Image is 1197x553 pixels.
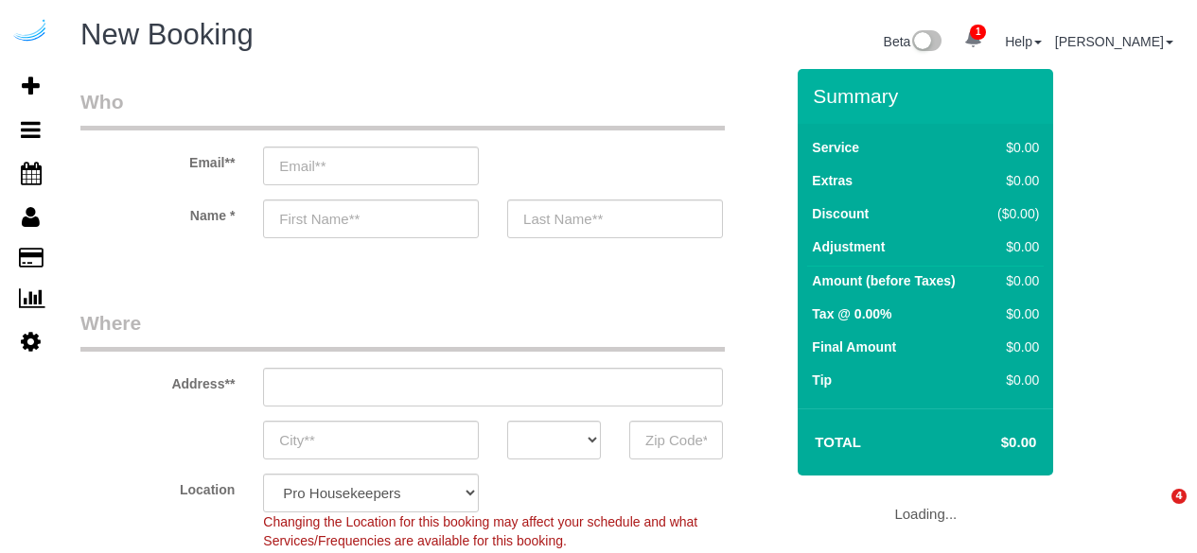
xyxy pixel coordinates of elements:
[66,199,249,225] label: Name *
[1055,34,1173,49] a: [PERSON_NAME]
[955,19,992,60] a: 1
[812,171,853,190] label: Extras
[815,434,861,450] strong: Total
[989,171,1039,190] div: $0.00
[989,138,1039,157] div: $0.00
[884,34,942,49] a: Beta
[80,309,725,352] legend: Where
[1005,34,1042,49] a: Help
[989,237,1039,256] div: $0.00
[507,199,723,238] input: Last Name**
[989,271,1039,290] div: $0.00
[989,204,1039,223] div: ($0.00)
[80,88,725,130] legend: Who
[970,25,986,40] span: 1
[812,304,891,323] label: Tax @ 0.00%
[80,18,254,51] span: New Booking
[812,337,896,356] label: Final Amount
[812,138,859,157] label: Service
[66,474,249,499] label: Location
[989,371,1039,389] div: $0.00
[813,85,1044,107] h3: Summary
[989,304,1039,323] div: $0.00
[812,271,955,290] label: Amount (before Taxes)
[1133,489,1178,534] iframe: Intercom live chat
[944,435,1036,451] h4: $0.00
[812,204,869,223] label: Discount
[263,199,479,238] input: First Name**
[812,371,832,389] label: Tip
[11,19,49,45] img: Automaid Logo
[812,237,885,256] label: Adjustment
[910,30,942,55] img: New interface
[989,337,1039,356] div: $0.00
[263,514,697,548] span: Changing the Location for this booking may affect your schedule and what Services/Frequencies are...
[629,421,723,459] input: Zip Code**
[1171,489,1187,504] span: 4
